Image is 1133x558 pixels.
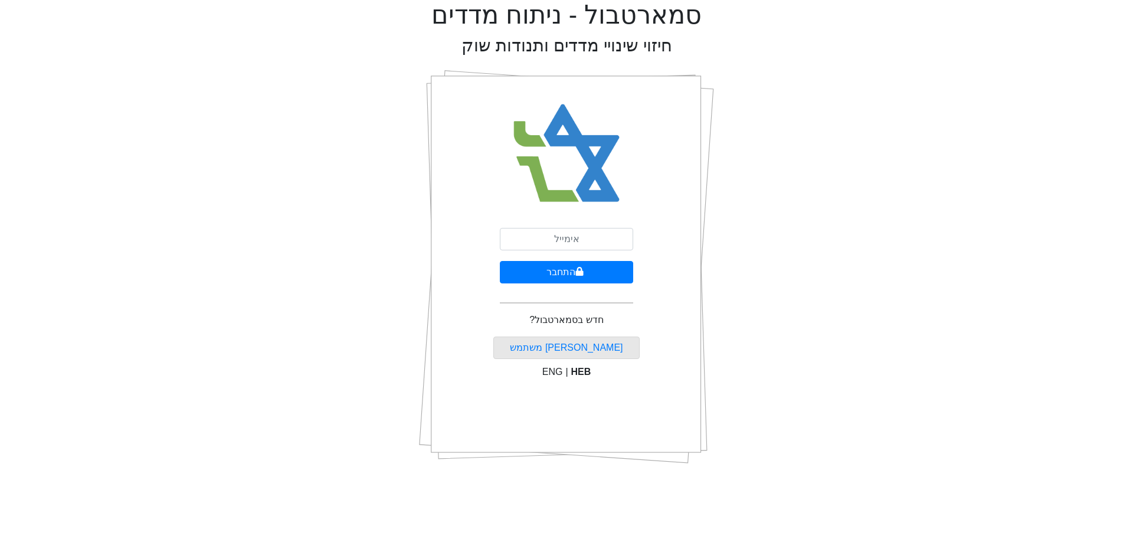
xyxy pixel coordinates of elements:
[571,367,591,377] span: HEB
[461,35,672,56] h2: חיזוי שינויי מדדים ותנודות שוק
[565,367,568,377] span: |
[503,89,631,218] img: Smart Bull
[493,337,640,359] button: [PERSON_NAME] משתמש
[500,261,633,283] button: התחבר
[529,313,603,327] p: חדש בסמארטבול?
[510,342,623,353] a: [PERSON_NAME] משתמש
[542,367,563,377] span: ENG
[500,228,633,250] input: אימייל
